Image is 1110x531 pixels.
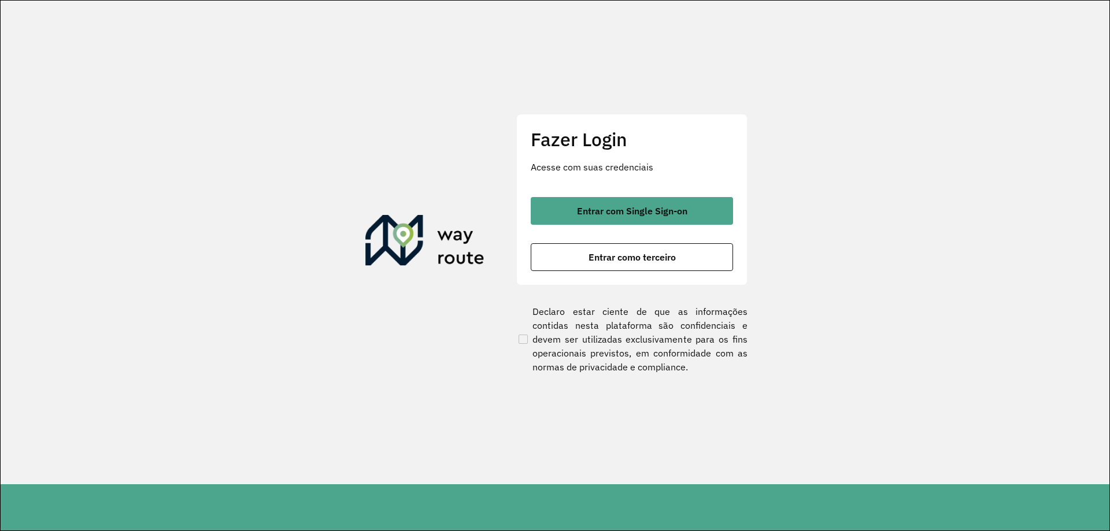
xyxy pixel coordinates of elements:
img: Roteirizador AmbevTech [365,215,484,270]
span: Entrar com Single Sign-on [577,206,687,216]
p: Acesse com suas credenciais [531,160,733,174]
button: button [531,197,733,225]
h2: Fazer Login [531,128,733,150]
span: Entrar como terceiro [589,252,676,262]
button: button [531,243,733,271]
label: Declaro estar ciente de que as informações contidas nesta plataforma são confidenciais e devem se... [516,305,748,374]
